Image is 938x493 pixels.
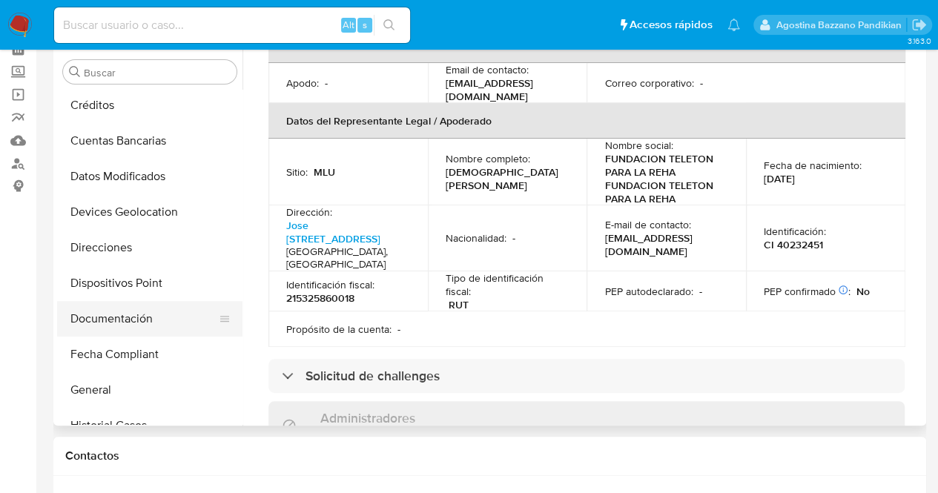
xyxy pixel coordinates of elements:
div: Solicitud de challenges [268,359,905,393]
p: [EMAIL_ADDRESS][DOMAIN_NAME] [604,231,722,258]
h1: Contactos [65,449,914,463]
span: Alt [343,18,354,32]
p: [DEMOGRAPHIC_DATA][PERSON_NAME] [446,165,564,192]
h3: Solicitud de challenges [305,368,440,384]
p: PEP confirmado : [764,285,851,298]
p: Propósito de la cuenta : [286,322,392,336]
button: Dispositivos Point [57,265,242,301]
input: Buscar usuario o caso... [54,16,410,35]
button: Documentación [57,301,231,337]
button: Devices Geolocation [57,194,242,230]
p: - [699,76,702,90]
input: Buscar [84,66,231,79]
p: [DATE] [764,172,795,185]
a: Salir [911,17,927,33]
p: Nacionalidad : [446,231,506,245]
button: Datos Modificados [57,159,242,194]
p: Fecha de nacimiento : [764,159,862,172]
span: 3.163.0 [907,35,931,47]
button: Fecha Compliant [57,337,242,372]
p: Identificación fiscal : [286,278,374,291]
th: Datos del Representante Legal / Apoderado [268,103,905,139]
p: - [698,285,701,298]
p: FUNDACION TELETON PARA LA REHA FUNDACION TELETON PARA LA REHA [604,152,722,205]
p: Identificación : [764,225,826,238]
a: Notificaciones [727,19,740,31]
button: Historial Casos [57,408,242,443]
p: agostina.bazzano@mercadolibre.com [776,18,906,32]
p: RUT [449,298,469,311]
button: Créditos [57,87,242,123]
p: Tipo de identificación fiscal : [446,271,569,298]
button: General [57,372,242,408]
span: Accesos rápidos [630,17,713,33]
p: Dirección : [286,205,332,219]
button: Direcciones [57,230,242,265]
p: No [856,285,870,298]
p: Nombre completo : [446,152,530,165]
button: Cuentas Bancarias [57,123,242,159]
a: Jose [STREET_ADDRESS] [286,218,380,246]
p: Nombre social : [604,139,673,152]
p: E-mail de contacto : [604,218,690,231]
button: Buscar [69,66,81,78]
div: Administradores [268,401,905,449]
p: 215325860018 [286,291,354,305]
p: MLU [314,165,335,179]
span: s [363,18,367,32]
p: Correo corporativo : [604,76,693,90]
p: CI 40232451 [764,238,823,251]
p: Apodo : [286,76,319,90]
h4: [GEOGRAPHIC_DATA], [GEOGRAPHIC_DATA] [286,245,404,271]
p: - [325,76,328,90]
p: PEP autodeclarado : [604,285,693,298]
p: - [397,322,400,336]
p: [EMAIL_ADDRESS][DOMAIN_NAME] [446,76,564,103]
h3: Administradores [320,410,415,426]
p: Email de contacto : [446,63,529,76]
button: search-icon [374,15,404,36]
p: - [512,231,515,245]
p: Sitio : [286,165,308,179]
